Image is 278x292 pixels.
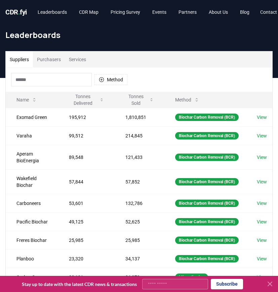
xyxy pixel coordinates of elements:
[6,145,58,169] td: Aperam BioEnergia
[257,200,267,207] a: View
[18,8,20,16] span: .
[115,212,164,231] td: 52,625
[120,93,159,107] button: Tonnes Sold
[147,6,172,18] a: Events
[58,268,115,286] td: 23,191
[115,231,164,249] td: 25,985
[115,268,164,286] td: 36,979
[64,93,109,107] button: Tonnes Delivered
[6,268,58,286] td: CarbonCure
[257,218,267,225] a: View
[115,169,164,194] td: 57,852
[58,249,115,268] td: 23,320
[6,212,58,231] td: Pacific Biochar
[235,6,255,18] a: Blog
[175,114,239,121] div: Biochar Carbon Removal (BCR)
[257,154,267,161] a: View
[58,108,115,126] td: 195,912
[170,93,205,107] button: Method
[175,255,239,262] div: Biochar Carbon Removal (BCR)
[257,237,267,244] a: View
[257,114,267,121] a: View
[173,6,202,18] a: Partners
[11,93,42,107] button: Name
[6,126,58,145] td: Varaha
[33,51,65,68] button: Purchasers
[203,6,233,18] a: About Us
[58,231,115,249] td: 25,985
[115,194,164,212] td: 132,786
[175,154,239,161] div: Biochar Carbon Removal (BCR)
[65,51,90,68] button: Services
[115,126,164,145] td: 214,845
[175,218,239,225] div: Biochar Carbon Removal (BCR)
[6,51,33,68] button: Suppliers
[58,194,115,212] td: 53,601
[115,145,164,169] td: 121,433
[175,200,239,207] div: Biochar Carbon Removal (BCR)
[6,108,58,126] td: Exomad Green
[6,231,58,249] td: Freres Biochar
[257,132,267,139] a: View
[175,178,239,185] div: Biochar Carbon Removal (BCR)
[6,194,58,212] td: Carboneers
[5,7,27,17] a: CDR.fyi
[58,212,115,231] td: 49,125
[175,132,239,139] div: Biochar Carbon Removal (BCR)
[6,249,58,268] td: Planboo
[257,255,267,262] a: View
[32,6,255,18] nav: Main
[58,169,115,194] td: 57,844
[105,6,146,18] a: Pricing Survey
[5,30,273,40] h1: Leaderboards
[115,108,164,126] td: 1,810,851
[5,8,27,16] span: CDR fyi
[58,145,115,169] td: 89,548
[175,237,239,244] div: Biochar Carbon Removal (BCR)
[94,74,127,85] button: Method
[257,178,267,185] a: View
[32,6,72,18] a: Leaderboards
[175,274,208,281] div: Mineralization
[115,249,164,268] td: 34,137
[74,6,104,18] a: CDR Map
[58,126,115,145] td: 99,512
[6,169,58,194] td: Wakefield Biochar
[257,274,267,281] a: View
